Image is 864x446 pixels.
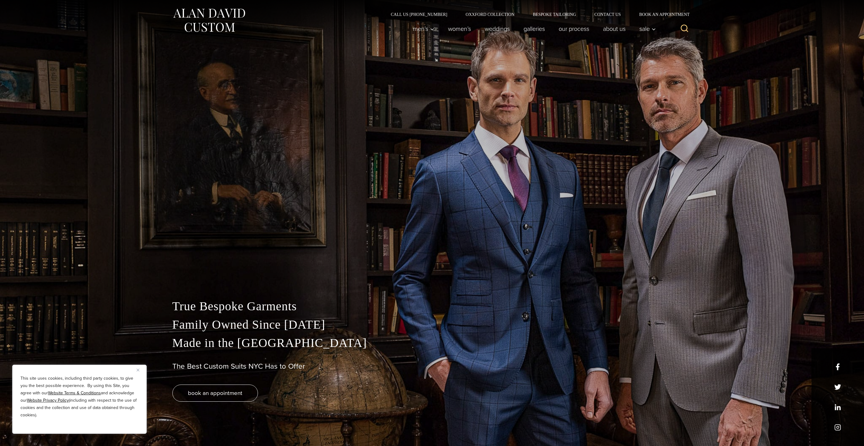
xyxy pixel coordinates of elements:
[639,26,656,32] span: Sale
[172,362,692,371] h1: The Best Custom Suits NYC Has to Offer
[630,12,692,17] a: Book an Appointment
[48,390,101,396] a: Website Terms & Conditions
[585,12,630,17] a: Contact Us
[517,23,552,35] a: Galleries
[834,384,841,390] a: x/twitter
[677,21,692,36] button: View Search Form
[552,23,596,35] a: Our Process
[441,23,478,35] a: Women’s
[834,404,841,411] a: linkedin
[20,375,138,419] p: This site uses cookies, including third party cookies, to give you the best possible experience. ...
[834,363,841,370] a: facebook
[382,12,692,17] nav: Secondary Navigation
[172,297,692,352] p: True Bespoke Garments Family Owned Since [DATE] Made in the [GEOGRAPHIC_DATA]
[137,369,139,371] img: Close
[172,7,246,34] img: Alan David Custom
[596,23,632,35] a: About Us
[188,389,242,397] span: book an appointment
[456,12,524,17] a: Oxxford Collection
[137,366,144,374] button: Close
[172,385,258,402] a: book an appointment
[413,26,434,32] span: Men’s
[382,12,457,17] a: Call Us [PHONE_NUMBER]
[524,12,585,17] a: Bespoke Tailoring
[406,23,659,35] nav: Primary Navigation
[27,397,69,404] a: Website Privacy Policy
[834,424,841,431] a: instagram
[478,23,517,35] a: weddings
